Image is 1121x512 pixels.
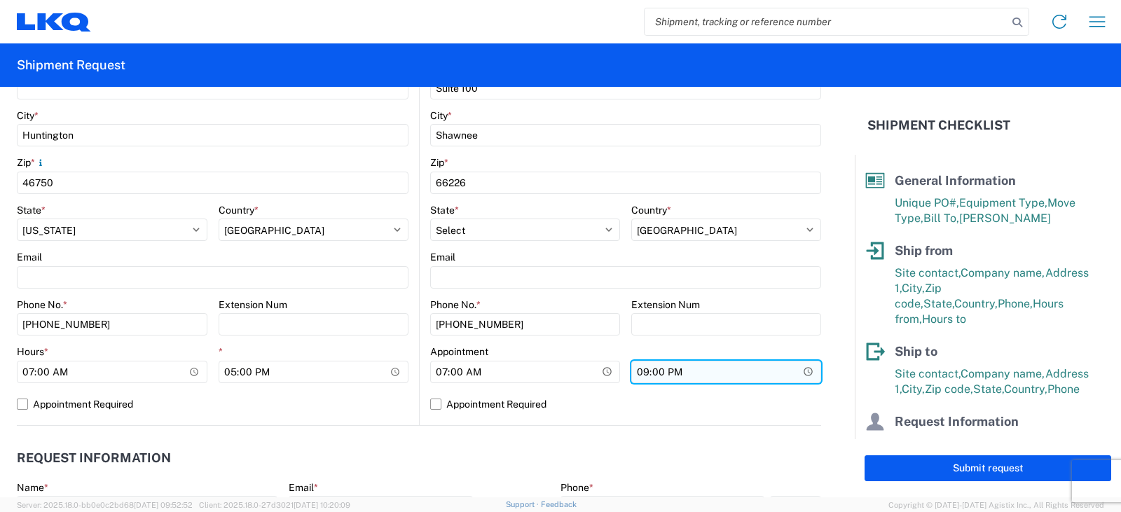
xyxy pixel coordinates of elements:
label: Country [631,204,671,216]
span: Site contact, [895,266,961,279]
span: Request Information [895,414,1019,429]
span: General Information [895,173,1016,188]
span: City, [902,382,925,396]
label: Name [17,481,48,494]
label: Extension Num [219,298,287,311]
label: City [17,109,39,122]
label: City [430,109,452,122]
label: Phone No. [17,298,67,311]
span: Phone, [961,437,996,450]
span: Site contact, [895,367,961,380]
span: Name, [895,437,928,450]
label: Appointment [430,345,488,358]
button: Submit request [865,455,1111,481]
label: Appointment Required [430,393,821,415]
label: Phone [560,481,593,494]
span: [PERSON_NAME] [959,212,1051,225]
input: Shipment, tracking or reference number [645,8,1007,35]
label: State [17,204,46,216]
span: Phone, [998,297,1033,310]
span: Hours to [922,312,966,326]
span: [DATE] 10:20:09 [294,501,350,509]
h2: Shipment Request [17,57,125,74]
span: Zip code, [925,382,973,396]
label: Email [430,251,455,263]
span: Unique PO#, [895,196,959,209]
span: Ship to [895,344,937,359]
span: Company name, [961,367,1045,380]
label: State [430,204,459,216]
label: Email [289,481,318,494]
label: Email [17,251,42,263]
label: Extension Num [631,298,700,311]
span: Country, [954,297,998,310]
label: Hours [17,345,48,358]
span: Phone [1047,382,1080,396]
span: State, [973,382,1004,396]
h2: Shipment Checklist [867,117,1010,134]
h2: Request Information [17,451,171,465]
span: Ship from [895,243,953,258]
span: Bill To, [923,212,959,225]
span: Email, [928,437,961,450]
span: [DATE] 09:52:52 [134,501,193,509]
label: Country [219,204,259,216]
span: Company name, [961,266,1045,279]
a: Support [506,500,541,508]
span: Client: 2025.18.0-27d3021 [199,501,350,509]
span: Server: 2025.18.0-bb0e0c2bd68 [17,501,193,509]
label: Appointment Required [17,393,408,415]
span: State, [923,297,954,310]
span: Equipment Type, [959,196,1047,209]
span: City, [902,282,925,295]
label: Zip [430,156,448,169]
span: Copyright © [DATE]-[DATE] Agistix Inc., All Rights Reserved [888,499,1104,511]
label: Phone No. [430,298,481,311]
a: Feedback [541,500,577,508]
label: Zip [17,156,46,169]
span: Country, [1004,382,1047,396]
